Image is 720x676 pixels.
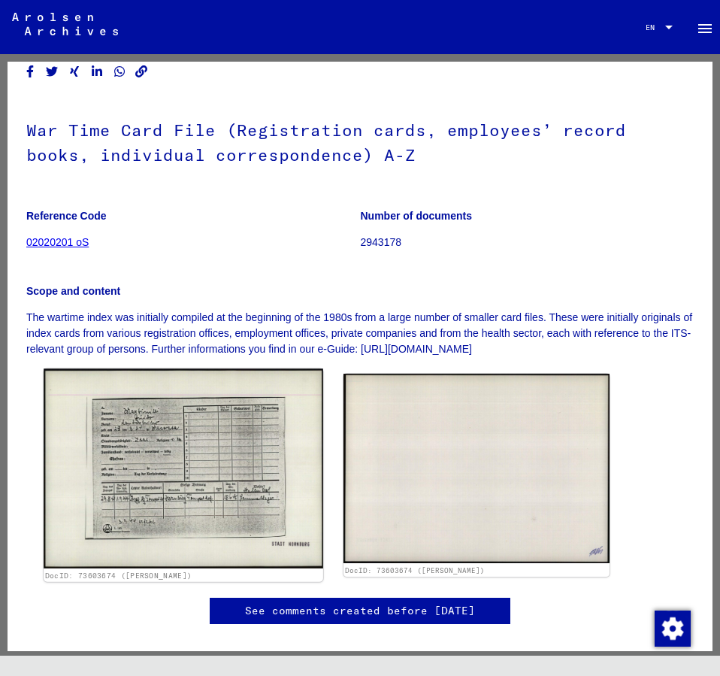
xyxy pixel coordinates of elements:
b: Number of documents [361,210,473,222]
button: Share on Twitter [44,62,60,81]
div: Change consent [654,610,690,646]
a: DocID: 73603674 ([PERSON_NAME]) [345,566,485,574]
b: Reference Code [26,210,107,222]
button: Share on LinkedIn [89,62,105,81]
a: See comments created before [DATE] [245,603,475,619]
button: Share on WhatsApp [112,62,128,81]
button: Copy link [134,62,150,81]
span: EN [646,23,662,32]
button: Share on Xing [67,62,83,81]
button: Share on Facebook [23,62,38,81]
p: 2943178 [361,235,694,250]
p: The wartime index was initially compiled at the beginning of the 1980s from a large number of sma... [26,310,694,357]
img: Arolsen_neg.svg [12,13,118,35]
mat-icon: Side nav toggle icon [696,20,714,38]
img: 002.jpg [343,374,610,562]
img: Change consent [655,611,691,647]
button: Toggle sidenav [690,12,720,42]
a: DocID: 73603674 ([PERSON_NAME]) [45,571,192,580]
b: Scope and content [26,285,120,297]
a: 02020201 oS [26,236,89,248]
h1: War Time Card File (Registration cards, employees’ record books, individual correspondence) A-Z [26,95,694,186]
img: 001.jpg [44,368,323,568]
